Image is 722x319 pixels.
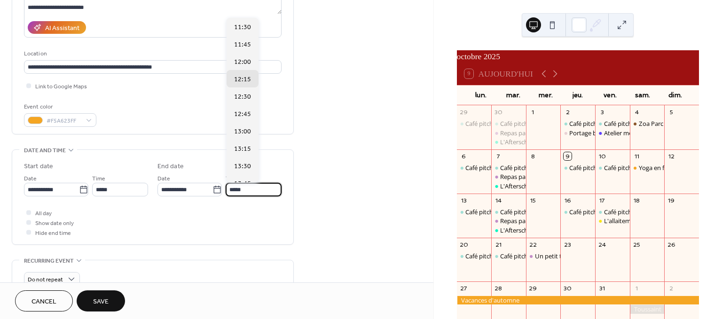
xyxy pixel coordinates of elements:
[31,297,56,307] span: Cancel
[460,152,468,160] div: 6
[28,21,86,34] button: AI Assistant
[500,217,539,225] div: Repas papote
[92,174,105,184] span: Time
[569,208,611,216] div: Café pitchouns
[457,296,699,304] div: Vacances d'automne
[460,241,468,249] div: 20
[529,108,537,116] div: 1
[497,86,529,105] div: mar.
[595,163,630,172] div: Café pitchouns
[457,252,492,260] div: Café pitchouns
[500,119,542,128] div: Café pitchouns
[500,208,542,216] div: Café pitchouns
[659,86,691,105] div: dim.
[667,108,675,116] div: 5
[667,152,675,160] div: 12
[157,162,184,171] div: End date
[24,49,280,59] div: Location
[234,23,251,32] span: 11:30
[494,196,502,204] div: 14
[569,129,648,137] div: Portage bébé physiologique
[491,129,526,137] div: Repas papote
[460,285,468,293] div: 27
[35,82,87,92] span: Link to Google Maps
[491,226,526,234] div: L'Afterschool du mardi
[633,196,641,204] div: 18
[598,108,606,116] div: 3
[35,209,52,218] span: All day
[45,23,79,33] div: AI Assistant
[234,127,251,137] span: 13:00
[564,108,572,116] div: 2
[560,163,595,172] div: Café pitchouns
[667,285,675,293] div: 2
[535,252,630,260] div: Un petit tour au marché et à table
[460,108,468,116] div: 29
[560,208,595,216] div: Café pitchouns
[627,86,659,105] div: sam.
[630,119,665,128] div: Zoa Parc Animalier Botanique - COMPLET
[633,152,641,160] div: 11
[234,40,251,50] span: 11:45
[630,163,665,172] div: Yoga en famille
[564,152,572,160] div: 9
[226,174,239,184] span: Time
[464,86,497,105] div: lun.
[500,138,566,146] div: L'Afterschool du [DATE]
[604,119,646,128] div: Café pitchouns
[47,116,81,126] span: #F5A623FF
[529,285,537,293] div: 29
[630,305,665,313] div: Toussaint
[491,252,526,260] div: Café pitchouns
[465,208,507,216] div: Café pitchouns
[595,119,630,128] div: Café pitchouns
[234,109,251,119] span: 12:45
[234,179,251,189] span: 13:45
[569,163,611,172] div: Café pitchouns
[15,290,73,311] button: Cancel
[604,163,646,172] div: Café pitchouns
[465,119,507,128] div: Café pitchouns
[633,285,641,293] div: 1
[500,252,542,260] div: Café pitchouns
[564,196,572,204] div: 16
[529,196,537,204] div: 15
[500,182,566,190] div: L'Afterschool du [DATE]
[667,241,675,249] div: 26
[560,129,595,137] div: Portage bébé physiologique
[24,162,53,171] div: Start date
[595,129,630,137] div: Atelier motricité parent-enfant
[24,256,74,266] span: Recurring event
[494,108,502,116] div: 30
[77,290,125,311] button: Save
[157,174,170,184] span: Date
[564,241,572,249] div: 23
[24,146,66,156] span: Date and time
[604,208,646,216] div: Café pitchouns
[491,172,526,181] div: Repas papote
[500,163,542,172] div: Café pitchouns
[500,129,539,137] div: Repas papote
[457,163,492,172] div: Café pitchouns
[667,196,675,204] div: 19
[234,75,251,85] span: 12:15
[595,217,630,225] div: L'allaitement, parlons-en avec Estelle
[598,152,606,160] div: 10
[564,285,572,293] div: 30
[491,182,526,190] div: L'Afterschool du mardi
[598,196,606,204] div: 17
[35,218,74,228] span: Show date only
[491,138,526,146] div: L'Afterschool du mardi
[598,241,606,249] div: 24
[24,102,94,112] div: Event color
[569,119,611,128] div: Café pitchouns
[562,86,594,105] div: jeu.
[457,50,699,62] div: octobre 2025
[494,241,502,249] div: 21
[529,241,537,249] div: 22
[594,86,627,105] div: ven.
[494,152,502,160] div: 7
[491,163,526,172] div: Café pitchouns
[491,217,526,225] div: Repas papote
